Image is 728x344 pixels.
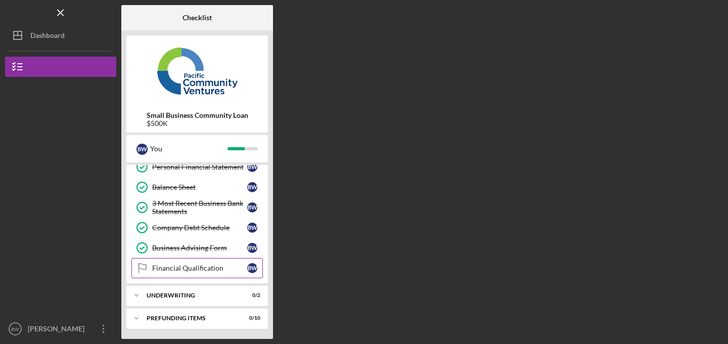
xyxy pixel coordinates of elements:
div: You [150,140,227,157]
div: 0 / 2 [242,292,260,298]
button: Dashboard [5,25,116,46]
div: B W [247,182,257,192]
div: Prefunding Items [147,315,235,321]
div: B W [247,202,257,212]
b: Checklist [183,14,212,22]
div: B W [247,162,257,172]
div: Business Advising Form [152,244,247,252]
div: B W [136,144,148,155]
div: 0 / 10 [242,315,260,321]
img: Product logo [126,40,268,101]
a: Personal Financial StatementBW [131,157,263,177]
div: Underwriting [147,292,235,298]
a: Business Advising FormBW [131,238,263,258]
a: Company Debt ScheduleBW [131,218,263,238]
div: B W [247,223,257,233]
a: 3 Most Recent Business Bank StatementsBW [131,197,263,218]
div: $500K [147,119,248,127]
div: [PERSON_NAME] [25,319,91,341]
div: 3 Most Recent Business Bank Statements [152,199,247,216]
button: BW[PERSON_NAME] [5,319,116,339]
b: Small Business Community Loan [147,111,248,119]
div: Company Debt Schedule [152,224,247,232]
div: Dashboard [30,25,65,48]
div: Personal Financial Statement [152,163,247,171]
a: Financial QualificationBW [131,258,263,278]
div: B W [247,263,257,273]
div: Balance Sheet [152,183,247,191]
div: Financial Qualification [152,264,247,272]
div: B W [247,243,257,253]
text: BW [11,326,19,332]
a: Balance SheetBW [131,177,263,197]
